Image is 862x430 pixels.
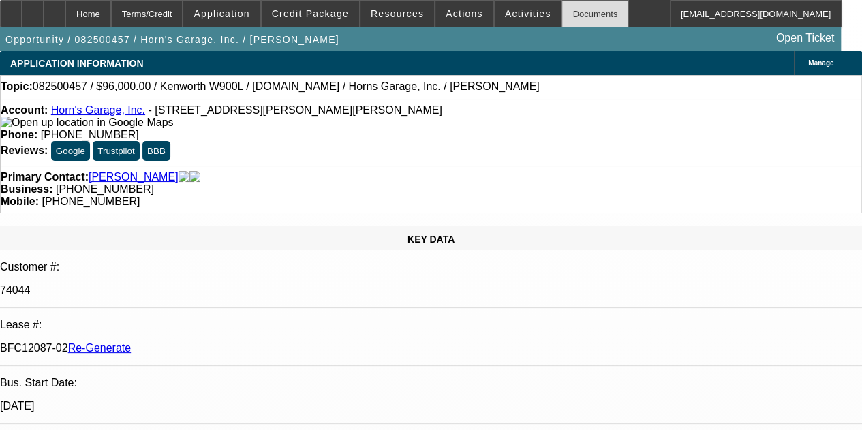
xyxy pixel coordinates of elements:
[435,1,493,27] button: Actions
[1,171,89,183] strong: Primary Contact:
[1,117,173,128] a: View Google Maps
[189,171,200,183] img: linkedin-icon.png
[360,1,434,27] button: Resources
[371,8,424,19] span: Resources
[51,104,145,116] a: Horn's Garage, Inc.
[1,196,39,207] strong: Mobile:
[183,1,260,27] button: Application
[41,129,139,140] span: [PHONE_NUMBER]
[495,1,561,27] button: Activities
[10,58,143,69] span: APPLICATION INFORMATION
[142,141,170,161] button: BBB
[1,183,52,195] strong: Business:
[272,8,349,19] span: Credit Package
[505,8,551,19] span: Activities
[1,104,48,116] strong: Account:
[771,27,840,50] a: Open Ticket
[68,342,132,354] a: Re-Generate
[42,196,140,207] span: [PHONE_NUMBER]
[1,129,37,140] strong: Phone:
[1,144,48,156] strong: Reviews:
[1,80,33,93] strong: Topic:
[446,8,483,19] span: Actions
[56,183,154,195] span: [PHONE_NUMBER]
[89,171,179,183] a: [PERSON_NAME]
[5,34,339,45] span: Opportunity / 082500457 / Horn's Garage, Inc. / [PERSON_NAME]
[808,59,833,67] span: Manage
[262,1,359,27] button: Credit Package
[51,141,90,161] button: Google
[1,117,173,129] img: Open up location in Google Maps
[93,141,139,161] button: Trustpilot
[148,104,442,116] span: - [STREET_ADDRESS][PERSON_NAME][PERSON_NAME]
[407,234,455,245] span: KEY DATA
[33,80,540,93] span: 082500457 / $96,000.00 / Kenworth W900L / [DOMAIN_NAME] / Horns Garage, Inc. / [PERSON_NAME]
[179,171,189,183] img: facebook-icon.png
[194,8,249,19] span: Application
